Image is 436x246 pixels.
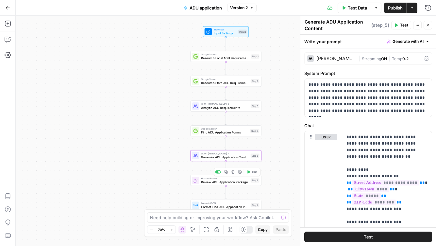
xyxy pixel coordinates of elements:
[251,79,260,83] div: Step 2
[238,30,247,34] div: Inputs
[201,127,248,131] span: Google Search
[201,177,249,180] span: Human Review
[384,37,432,46] button: Generate with AI
[158,227,165,232] span: 70%
[201,80,249,85] span: Research State ADU Requirements
[348,5,367,11] span: Test Data
[190,76,261,87] div: Google SearchResearch State ADU RequirementsStep 2
[251,203,260,207] div: Step 7
[201,130,248,135] span: Find ADU Application Forms
[338,3,371,13] button: Test Data
[201,56,249,61] span: Research Local ADU Requirements
[400,22,408,28] span: Test
[304,232,432,242] button: Test
[381,56,387,61] span: ON
[201,155,249,160] span: Generate ADU Application Content
[190,150,261,161] div: LLM · [PERSON_NAME] 4Generate ADU Application ContentStep 5
[201,152,249,155] span: LLM · [PERSON_NAME] 4
[201,204,249,209] span: Format Final ADU Application Package
[388,5,403,11] span: Publish
[225,186,226,199] g: Edge from step_6 to step_7
[230,5,248,11] span: Version 2
[201,180,249,184] span: Review ADU Application Package
[362,56,381,61] span: Streaming
[364,234,373,240] span: Test
[190,125,261,136] div: Google SearchFind ADU Application FormsStep 4
[300,35,436,48] div: Write your prompt
[392,56,402,61] span: Temp
[276,227,286,233] span: Paste
[201,105,249,110] span: Analyze ADU Requirements
[225,112,226,125] g: Edge from step_3 to step_4
[190,175,261,186] div: Human ReviewReview ADU Application PackageStep 6Test
[250,129,259,133] div: Step 4
[304,70,432,77] label: System Prompt
[190,5,222,11] span: ADU application
[190,51,261,62] div: Google SearchResearch Local ADU RequirementsStep 1
[225,62,226,75] g: Edge from step_1 to step_2
[190,26,261,37] div: WorkflowInput SettingsInputs
[402,56,409,61] span: 0.2
[304,122,432,129] label: Chat
[391,21,411,29] button: Test
[201,77,249,81] span: Google Search
[201,53,249,56] span: Google Search
[225,87,226,100] g: Edge from step_2 to step_3
[190,200,261,211] div: Format JSONFormat Final ADU Application PackageStep 7
[227,4,257,12] button: Version 2
[305,19,370,32] textarea: Generate ADU Application Content
[255,225,270,234] button: Copy
[201,201,249,205] span: Format JSON
[251,104,260,108] div: Step 3
[251,178,260,183] div: Step 6
[371,22,389,28] span: ( step_5 )
[387,55,392,61] span: |
[251,54,259,59] div: Step 1
[359,55,362,61] span: |
[190,100,261,112] div: LLM · [PERSON_NAME] 4Analyze ADU RequirementsStep 3
[252,170,257,174] span: Test
[316,56,356,61] div: [PERSON_NAME] 4
[225,136,226,150] g: Edge from step_4 to step_5
[258,227,268,233] span: Copy
[273,225,289,234] button: Paste
[251,153,260,158] div: Step 5
[384,3,407,13] button: Publish
[214,31,236,36] span: Input Settings
[245,169,259,175] button: Test
[180,3,226,13] button: ADU application
[201,102,249,106] span: LLM · [PERSON_NAME] 4
[315,134,337,140] button: user
[214,28,236,31] span: Workflow
[225,37,226,51] g: Edge from start to step_1
[393,39,424,44] span: Generate with AI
